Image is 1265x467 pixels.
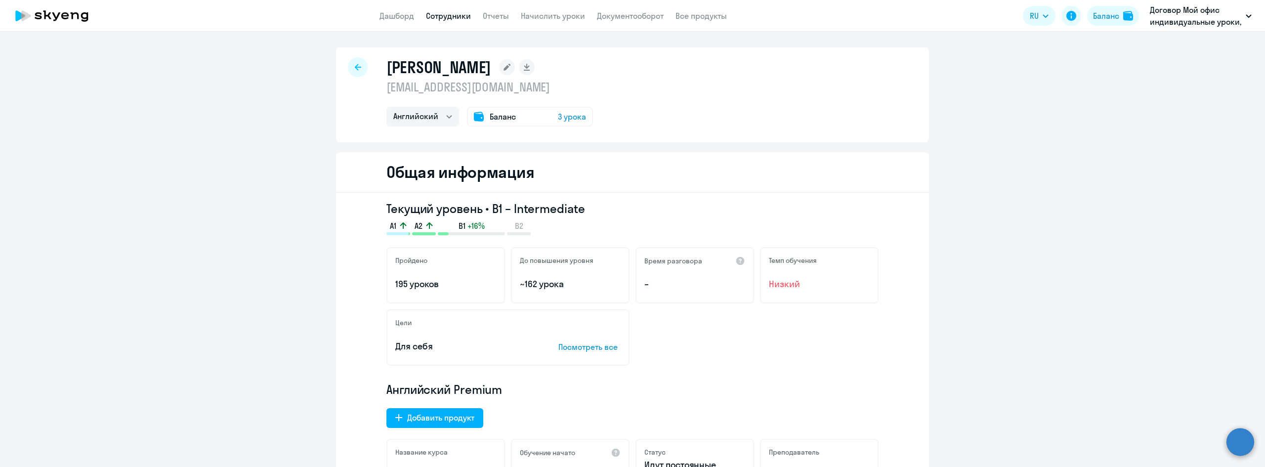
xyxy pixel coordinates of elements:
p: Договор Мой офис индивидуальные уроки, НОВЫЕ ОБЛАЧНЫЕ ТЕХНОЛОГИИ, ООО [1150,4,1242,28]
a: Документооборот [597,11,664,21]
h5: Преподаватель [769,448,819,457]
h5: Пройдено [395,256,427,265]
span: B2 [515,220,523,231]
button: Договор Мой офис индивидуальные уроки, НОВЫЕ ОБЛАЧНЫЕ ТЕХНОЛОГИИ, ООО [1145,4,1257,28]
button: Балансbalance [1087,6,1139,26]
p: [EMAIL_ADDRESS][DOMAIN_NAME] [386,79,593,95]
span: +16% [467,220,485,231]
a: Сотрудники [426,11,471,21]
h5: Название курса [395,448,448,457]
h5: Цели [395,318,412,327]
a: Все продукты [675,11,727,21]
div: Баланс [1093,10,1119,22]
h5: Статус [644,448,666,457]
span: B1 [459,220,465,231]
img: balance [1123,11,1133,21]
div: Добавить продукт [407,412,474,424]
h3: Текущий уровень • B1 – Intermediate [386,201,879,216]
button: Добавить продукт [386,408,483,428]
span: RU [1030,10,1039,22]
a: Начислить уроки [521,11,585,21]
h5: Время разговора [644,256,702,265]
a: Дашборд [379,11,414,21]
h1: [PERSON_NAME] [386,57,491,77]
h5: Обучение начато [520,448,575,457]
h5: До повышения уровня [520,256,593,265]
p: – [644,278,745,291]
span: 3 урока [558,111,586,123]
button: RU [1023,6,1055,26]
span: Английский Premium [386,382,502,397]
p: Для себя [395,340,528,353]
span: Баланс [490,111,516,123]
span: A2 [415,220,422,231]
span: A1 [390,220,396,231]
a: Отчеты [483,11,509,21]
p: Посмотреть все [558,341,621,353]
p: ~162 урока [520,278,621,291]
h5: Темп обучения [769,256,817,265]
h2: Общая информация [386,162,534,182]
p: 195 уроков [395,278,496,291]
span: Низкий [769,278,870,291]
